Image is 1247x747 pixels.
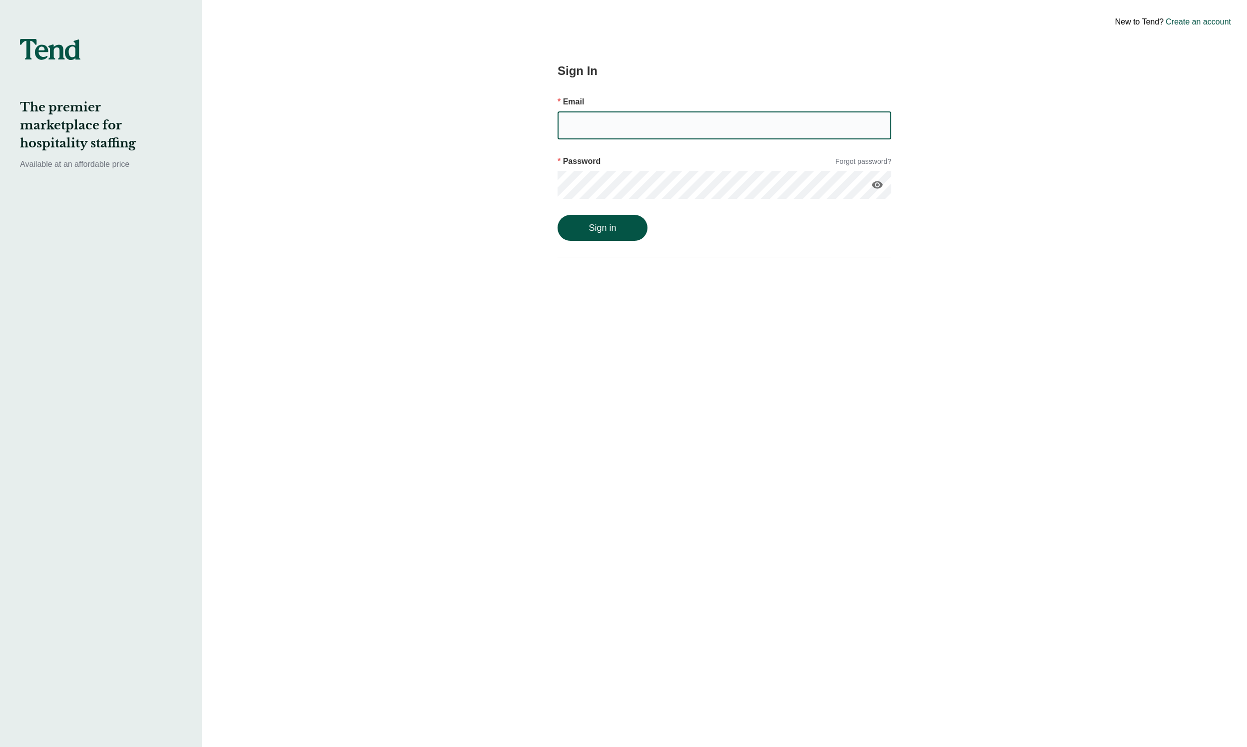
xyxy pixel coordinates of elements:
a: Forgot password? [835,156,891,167]
h2: The premier marketplace for hospitality staffing [20,98,182,152]
img: tend-logo [20,39,80,60]
i: visibility [871,179,883,191]
p: Password [558,155,601,167]
button: Sign in [558,215,647,241]
a: Create an account [1166,16,1231,28]
p: Email [558,96,891,108]
p: Available at an affordable price [20,158,182,170]
h2: Sign In [558,62,891,80]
